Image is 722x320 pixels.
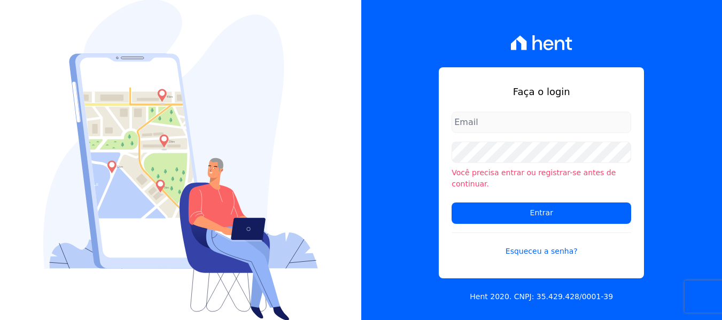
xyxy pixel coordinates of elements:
input: Email [452,112,631,133]
li: Você precisa entrar ou registrar-se antes de continuar. [452,167,631,190]
a: Esqueceu a senha? [452,232,631,257]
h1: Faça o login [452,84,631,99]
input: Entrar [452,202,631,224]
p: Hent 2020. CNPJ: 35.429.428/0001-39 [470,291,613,302]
